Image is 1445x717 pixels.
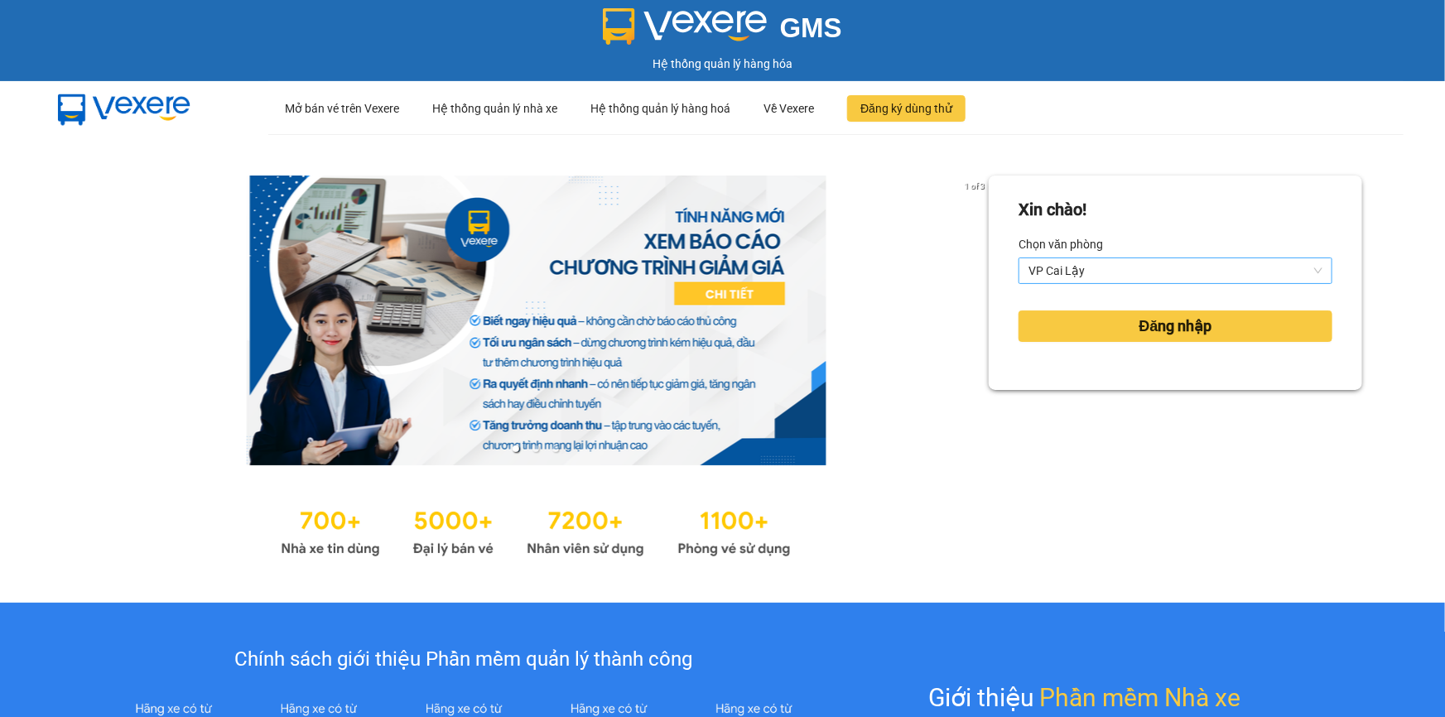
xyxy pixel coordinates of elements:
[101,644,826,676] div: Chính sách giới thiệu Phần mềm quản lý thành công
[763,82,814,135] div: Về Vexere
[552,445,559,452] li: slide item 3
[4,55,1441,73] div: Hệ thống quản lý hàng hóa
[532,445,539,452] li: slide item 2
[1040,678,1241,717] span: Phần mềm Nhà xe
[1019,197,1086,223] div: Xin chào!
[603,8,767,45] img: logo 2
[780,12,842,43] span: GMS
[847,95,966,122] button: Đăng ký dùng thử
[966,176,989,465] button: next slide / item
[590,82,730,135] div: Hệ thống quản lý hàng hoá
[1139,315,1212,338] span: Đăng nhập
[1028,258,1322,283] span: VP Cai Lậy
[1019,231,1103,257] label: Chọn văn phòng
[960,176,989,197] p: 1 of 3
[860,99,952,118] span: Đăng ký dùng thử
[1019,310,1332,342] button: Đăng nhập
[603,25,842,38] a: GMS
[83,176,106,465] button: previous slide / item
[285,82,399,135] div: Mở bán vé trên Vexere
[513,445,519,452] li: slide item 1
[281,498,791,561] img: Statistics.png
[41,81,207,136] img: mbUUG5Q.png
[432,82,557,135] div: Hệ thống quản lý nhà xe
[929,678,1241,717] div: Giới thiệu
